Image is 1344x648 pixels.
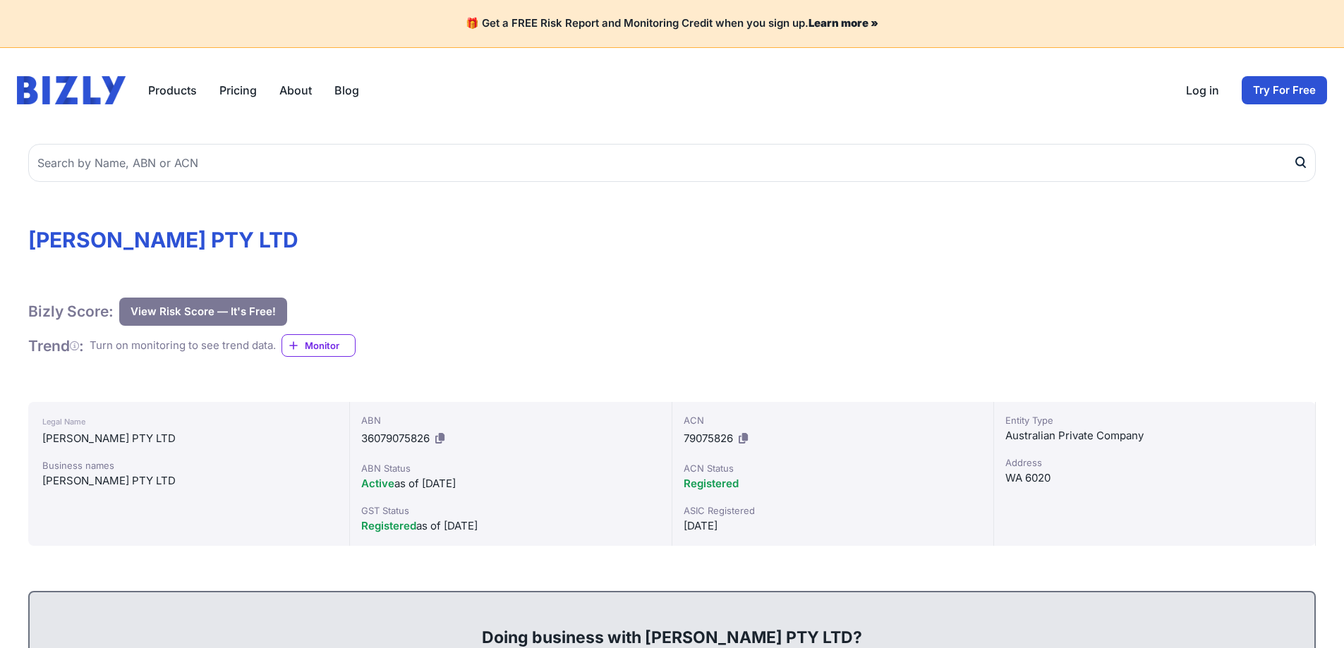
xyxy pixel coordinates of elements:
a: Blog [334,82,359,99]
a: Pricing [219,82,257,99]
button: View Risk Score — It's Free! [119,298,287,326]
span: 79075826 [684,432,733,445]
input: Search by Name, ABN or ACN [28,144,1316,182]
div: [PERSON_NAME] PTY LTD [42,472,335,489]
h4: 🎁 Get a FREE Risk Report and Monitoring Credit when you sign up. [17,17,1327,30]
div: as of [DATE] [361,518,660,534]
div: ABN Status [361,461,660,475]
h1: Bizly Score: [28,302,114,321]
div: WA 6020 [1005,470,1304,487]
span: Registered [361,519,416,532]
div: ASIC Registered [684,503,982,518]
div: Business names [42,458,335,472]
div: GST Status [361,503,660,518]
h1: [PERSON_NAME] PTY LTD [28,227,1316,252]
div: [DATE] [684,518,982,534]
div: Entity Type [1005,413,1304,427]
div: [PERSON_NAME] PTY LTD [42,430,335,447]
span: Active [361,477,394,490]
div: ACN Status [684,461,982,475]
span: Registered [684,477,739,490]
div: ACN [684,413,982,427]
div: Address [1005,456,1304,470]
div: Australian Private Company [1005,427,1304,444]
a: Monitor [281,334,356,357]
div: Legal Name [42,413,335,430]
a: About [279,82,312,99]
span: Monitor [305,338,355,353]
button: Products [148,82,197,99]
div: ABN [361,413,660,427]
div: Turn on monitoring to see trend data. [90,338,276,354]
a: Log in [1186,82,1219,99]
h1: Trend : [28,336,84,355]
a: Learn more » [809,16,878,30]
div: as of [DATE] [361,475,660,492]
span: 36079075826 [361,432,430,445]
a: Try For Free [1242,76,1327,104]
